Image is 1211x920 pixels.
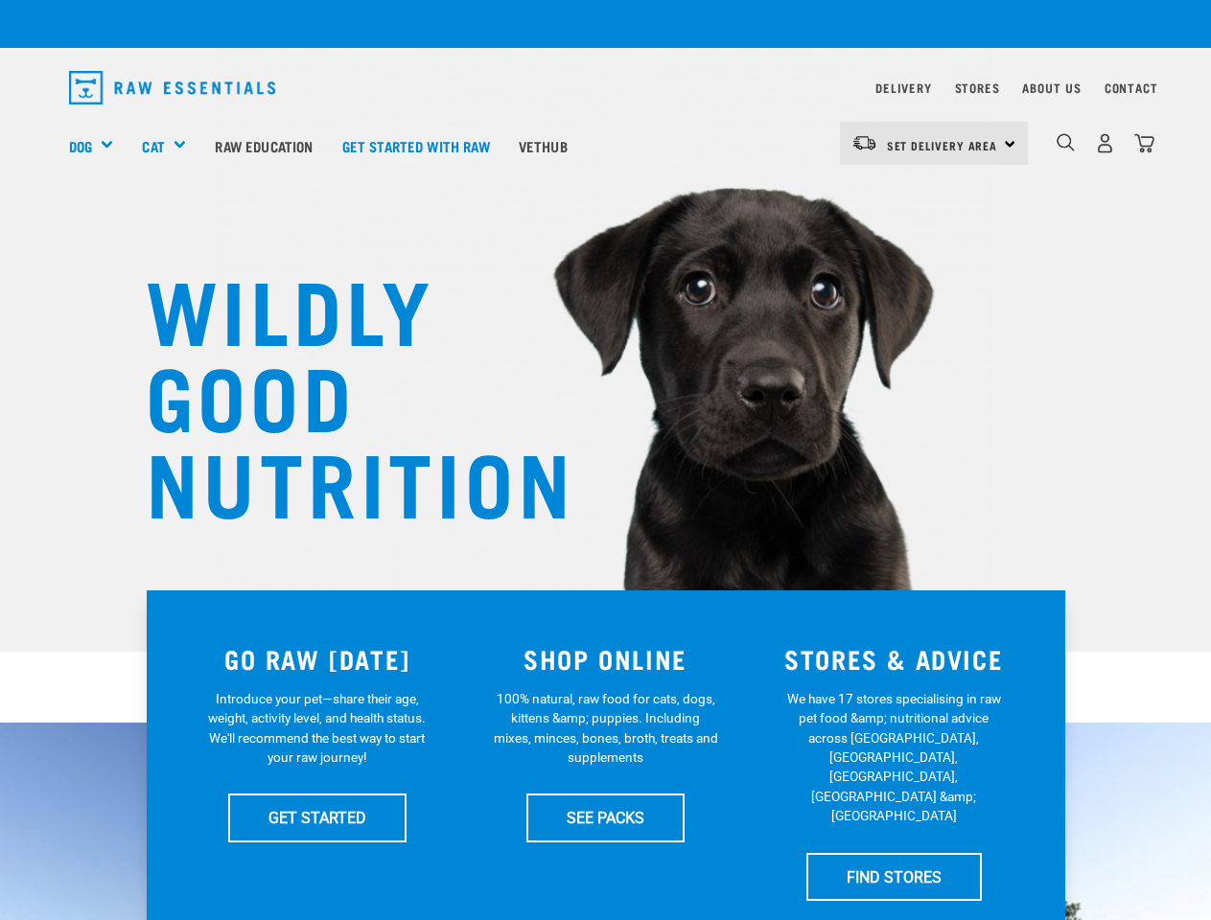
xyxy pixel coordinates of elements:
a: Cat [142,135,164,157]
p: We have 17 stores specialising in raw pet food &amp; nutritional advice across [GEOGRAPHIC_DATA],... [781,689,1007,826]
img: Raw Essentials Logo [69,71,276,104]
a: Contact [1105,84,1158,91]
h3: SHOP ONLINE [473,644,738,674]
p: 100% natural, raw food for cats, dogs, kittens &amp; puppies. Including mixes, minces, bones, bro... [493,689,718,768]
h3: STORES & ADVICE [761,644,1027,674]
img: van-moving.png [851,134,877,151]
img: home-icon@2x.png [1134,133,1154,153]
img: home-icon-1@2x.png [1057,133,1075,151]
img: user.png [1095,133,1115,153]
h1: WILDLY GOOD NUTRITION [146,264,529,522]
a: About Us [1022,84,1081,91]
a: Vethub [504,107,582,184]
a: GET STARTED [228,793,407,841]
h3: GO RAW [DATE] [185,644,451,674]
a: Raw Education [200,107,327,184]
a: Stores [955,84,1000,91]
p: Introduce your pet—share their age, weight, activity level, and health status. We'll recommend th... [204,689,430,768]
span: Set Delivery Area [887,142,998,149]
a: SEE PACKS [526,793,685,841]
a: Delivery [875,84,931,91]
a: Get started with Raw [328,107,504,184]
nav: dropdown navigation [54,63,1158,112]
a: Dog [69,135,92,157]
a: FIND STORES [806,853,982,901]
